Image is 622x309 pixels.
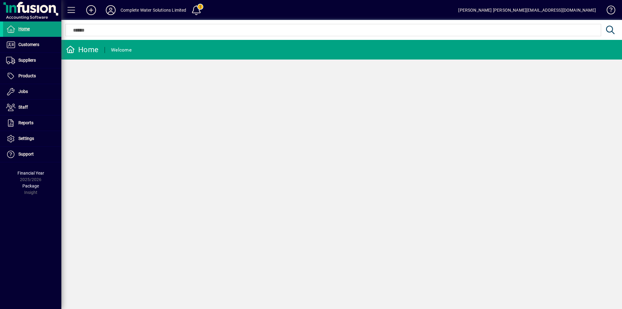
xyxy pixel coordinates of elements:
[18,73,36,78] span: Products
[3,37,61,52] a: Customers
[17,171,44,176] span: Financial Year
[18,58,36,63] span: Suppliers
[602,1,614,21] a: Knowledge Base
[66,45,98,55] div: Home
[3,115,61,131] a: Reports
[121,5,186,15] div: Complete Water Solutions Limited
[18,26,30,31] span: Home
[81,5,101,16] button: Add
[3,100,61,115] a: Staff
[3,53,61,68] a: Suppliers
[18,120,33,125] span: Reports
[3,147,61,162] a: Support
[111,45,132,55] div: Welcome
[18,105,28,110] span: Staff
[22,183,39,188] span: Package
[18,42,39,47] span: Customers
[18,89,28,94] span: Jobs
[18,152,34,156] span: Support
[3,68,61,84] a: Products
[101,5,121,16] button: Profile
[3,131,61,146] a: Settings
[3,84,61,99] a: Jobs
[458,5,596,15] div: [PERSON_NAME] [PERSON_NAME][EMAIL_ADDRESS][DOMAIN_NAME]
[18,136,34,141] span: Settings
